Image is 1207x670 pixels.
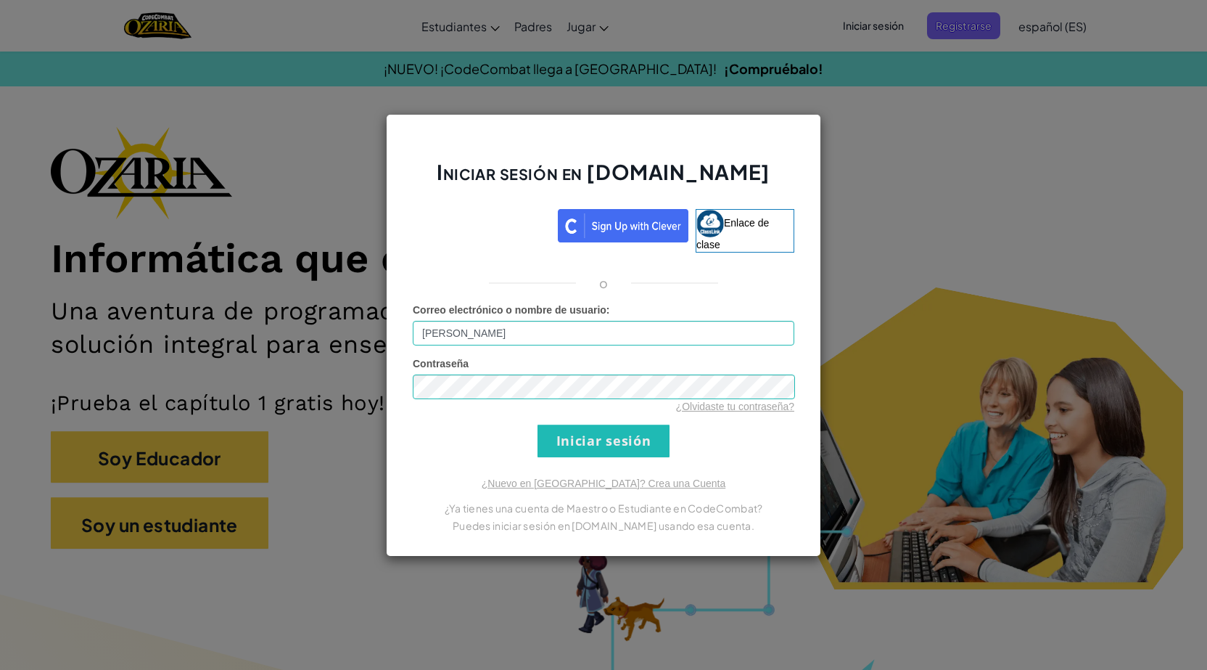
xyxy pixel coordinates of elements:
font: : [606,304,610,316]
a: ¿Nuevo en [GEOGRAPHIC_DATA]? Crea una Cuenta [482,478,725,489]
img: clever_sso_button@2x.png [558,209,688,242]
font: Contraseña [413,358,469,369]
iframe: Botón de acceso con Google [405,208,558,240]
font: Puedes iniciar sesión en [DOMAIN_NAME] usando esa cuenta. [453,519,754,532]
input: Iniciar sesión [537,425,670,457]
a: ¿Olvidaste tu contraseña? [676,401,794,412]
font: ¿Ya tienes una cuenta de Maestro o Estudiante en CodeCombat? [445,502,763,515]
img: classlink-logo-small.png [696,210,724,237]
font: Iniciar sesión en [DOMAIN_NAME] [437,159,770,184]
font: o [599,274,608,291]
font: Correo electrónico o nombre de usuario [413,304,606,316]
font: Enlace de clase [696,216,769,250]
